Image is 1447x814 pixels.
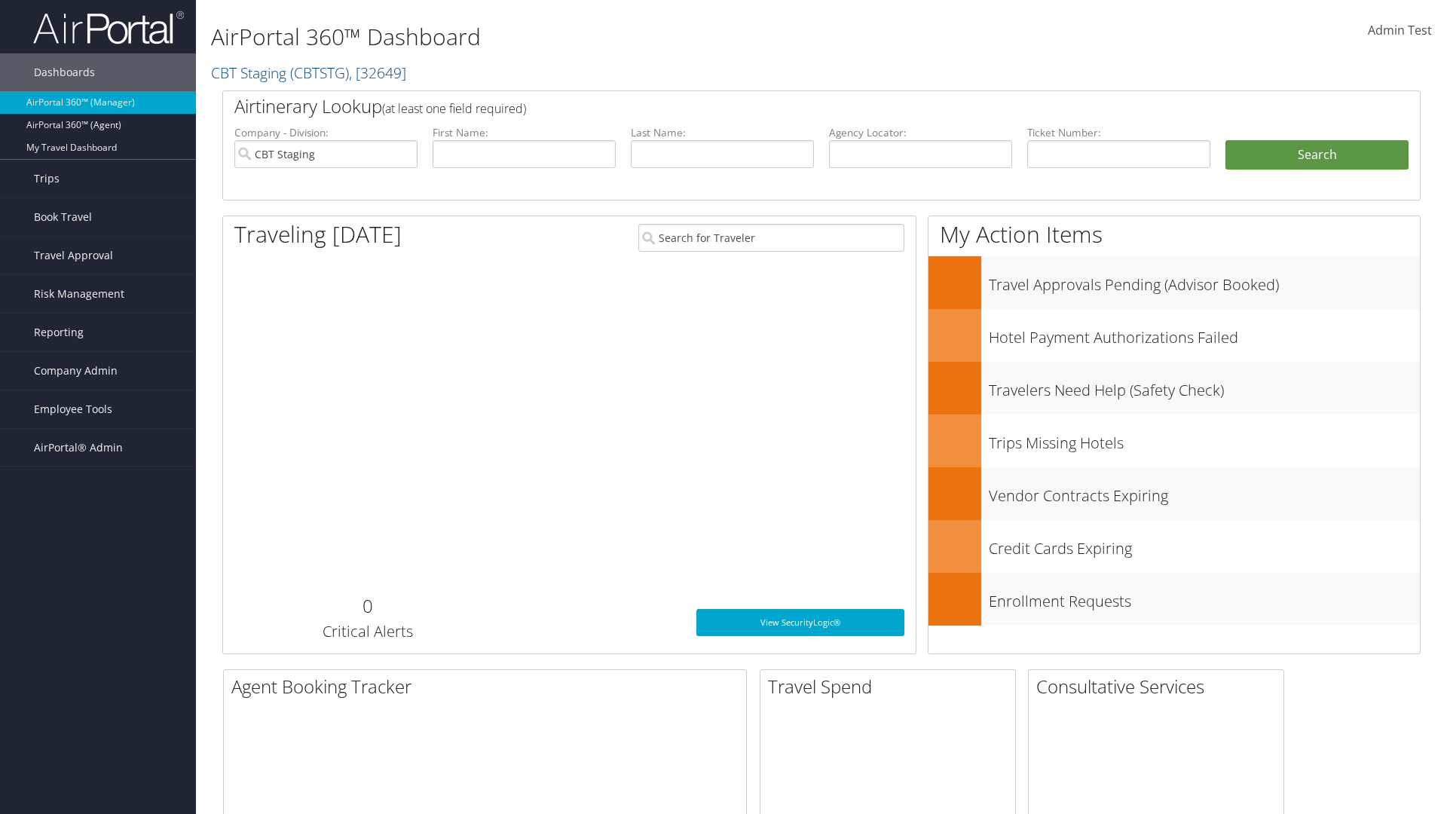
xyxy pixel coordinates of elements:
label: Ticket Number: [1027,125,1210,140]
span: Reporting [34,314,84,351]
h3: Enrollment Requests [989,583,1420,612]
h1: AirPortal 360™ Dashboard [211,21,1025,53]
span: Travel Approval [34,237,113,274]
span: Company Admin [34,352,118,390]
h3: Travel Approvals Pending (Advisor Booked) [989,267,1420,295]
h2: 0 [234,593,500,619]
h3: Trips Missing Hotels [989,425,1420,454]
span: , [ 32649 ] [349,63,406,83]
a: Enrollment Requests [928,573,1420,626]
h3: Travelers Need Help (Safety Check) [989,372,1420,401]
h2: Agent Booking Tracker [231,674,746,699]
h3: Vendor Contracts Expiring [989,478,1420,506]
h3: Critical Alerts [234,621,500,642]
h3: Hotel Payment Authorizations Failed [989,320,1420,348]
label: First Name: [433,125,616,140]
h2: Airtinerary Lookup [234,93,1309,119]
h1: Traveling [DATE] [234,219,402,250]
span: AirPortal® Admin [34,429,123,467]
h1: My Action Items [928,219,1420,250]
a: Admin Test [1368,8,1432,54]
a: Credit Cards Expiring [928,520,1420,573]
a: Travel Approvals Pending (Advisor Booked) [928,256,1420,309]
a: View SecurityLogic® [696,609,904,636]
input: Search for Traveler [638,224,904,252]
span: Employee Tools [34,390,112,428]
h2: Consultative Services [1036,674,1283,699]
span: Admin Test [1368,22,1432,38]
label: Agency Locator: [829,125,1012,140]
span: ( CBTSTG ) [290,63,349,83]
a: CBT Staging [211,63,406,83]
h3: Credit Cards Expiring [989,531,1420,559]
span: Dashboards [34,54,95,91]
a: Hotel Payment Authorizations Failed [928,309,1420,362]
span: Book Travel [34,198,92,236]
a: Trips Missing Hotels [928,415,1420,467]
a: Vendor Contracts Expiring [928,467,1420,520]
span: Risk Management [34,275,124,313]
span: Trips [34,160,60,197]
label: Company - Division: [234,125,418,140]
button: Search [1225,140,1409,170]
label: Last Name: [631,125,814,140]
img: airportal-logo.png [33,10,184,45]
span: (at least one field required) [382,100,526,117]
a: Travelers Need Help (Safety Check) [928,362,1420,415]
h2: Travel Spend [768,674,1015,699]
